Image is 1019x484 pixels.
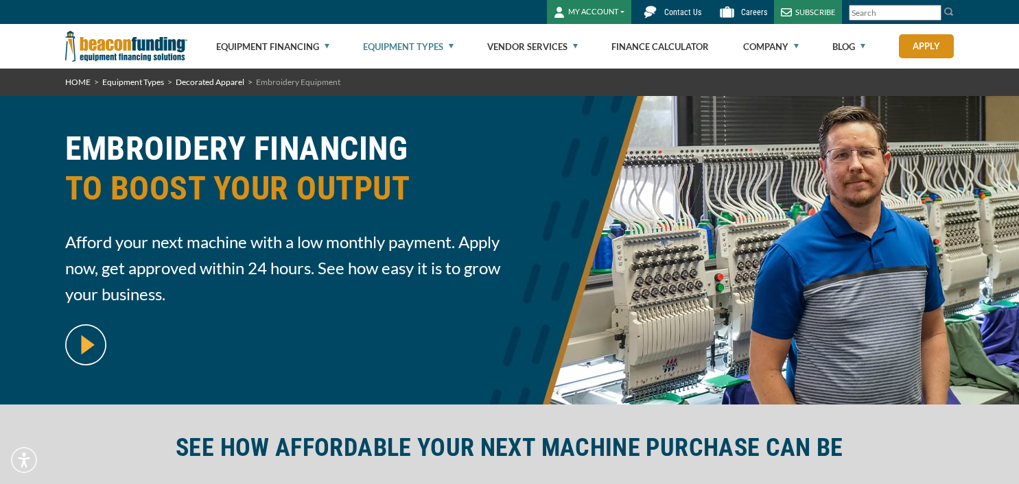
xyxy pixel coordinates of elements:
span: Embroidery Equipment [256,77,340,87]
a: Equipment Types [102,77,164,87]
a: Decorated Apparel [176,77,244,87]
img: Beacon Funding Corporation logo [65,24,187,69]
a: Vendor Services [487,25,578,69]
img: video modal pop-up play button [65,324,106,365]
a: Blog [832,25,865,69]
h2: SEE HOW AFFORDABLE YOUR NEXT MACHINE PURCHASE CAN BE [65,432,954,463]
span: Afford your next machine with a low monthly payment. Apply now, get approved within 24 hours. See... [65,229,502,307]
input: Search [849,5,941,21]
span: Careers [741,8,767,17]
a: Apply [899,34,954,58]
img: Search [944,6,954,17]
span: TO BOOST YOUR OUTPUT [65,169,502,208]
a: Equipment Financing [216,25,329,69]
a: Company [743,25,799,69]
a: Equipment Types [363,25,454,69]
a: HOME [65,77,91,87]
h1: EMBROIDERY FINANCING [65,129,502,219]
a: Finance Calculator [611,25,709,69]
a: Clear search text [927,8,938,19]
span: Contact Us [664,8,701,17]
